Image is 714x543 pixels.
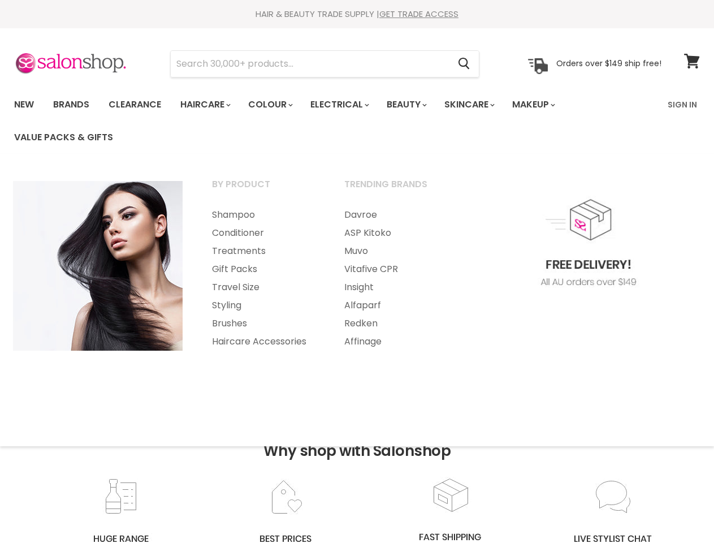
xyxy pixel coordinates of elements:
[100,93,170,117] a: Clearance
[198,333,328,351] a: Haircare Accessories
[198,175,328,204] a: By Product
[330,242,460,260] a: Muvo
[330,314,460,333] a: Redken
[172,93,237,117] a: Haircare
[330,278,460,296] a: Insight
[330,296,460,314] a: Alfaparf
[330,333,460,351] a: Affinage
[330,260,460,278] a: Vitafive CPR
[330,206,460,351] ul: Main menu
[6,88,661,154] ul: Main menu
[198,296,328,314] a: Styling
[198,242,328,260] a: Treatments
[504,93,562,117] a: Makeup
[330,206,460,224] a: Davroe
[6,93,42,117] a: New
[449,51,479,77] button: Search
[198,206,328,351] ul: Main menu
[330,175,460,204] a: Trending Brands
[302,93,376,117] a: Electrical
[171,51,449,77] input: Search
[198,278,328,296] a: Travel Size
[198,206,328,224] a: Shampoo
[378,93,434,117] a: Beauty
[436,93,501,117] a: Skincare
[556,58,661,68] p: Orders over $149 ship free!
[170,50,479,77] form: Product
[45,93,98,117] a: Brands
[6,126,122,149] a: Value Packs & Gifts
[379,8,458,20] a: GET TRADE ACCESS
[661,93,704,117] a: Sign In
[198,260,328,278] a: Gift Packs
[330,224,460,242] a: ASP Kitoko
[198,314,328,333] a: Brushes
[240,93,300,117] a: Colour
[198,224,328,242] a: Conditioner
